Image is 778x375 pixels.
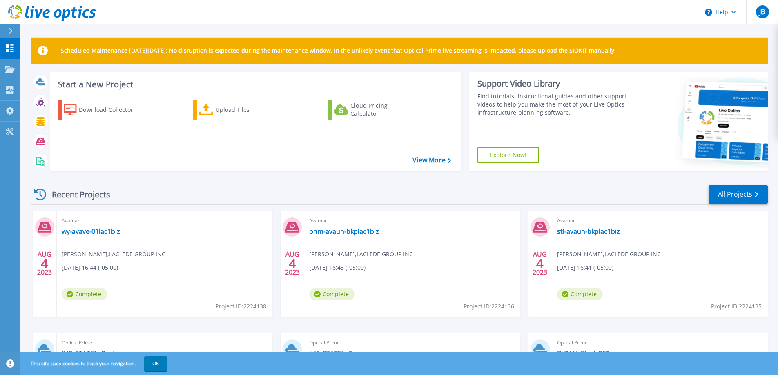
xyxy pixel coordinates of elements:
[41,260,48,267] span: 4
[62,263,118,272] span: [DATE] 16:44 (-05:00)
[193,100,284,120] a: Upload Files
[62,288,107,300] span: Complete
[350,102,416,118] div: Cloud Pricing Calculator
[309,338,515,347] span: Optical Prime
[328,100,419,120] a: Cloud Pricing Calculator
[709,185,768,204] a: All Projects
[62,338,268,347] span: Optical Prime
[62,250,165,259] span: [PERSON_NAME] , LACLEDE GROUP INC
[62,227,120,235] a: wy-avave-01lac1biz
[309,227,379,235] a: bhm-avaun-bkplac1biz
[58,100,149,120] a: Download Collector
[477,147,539,163] a: Explore Now!
[557,227,620,235] a: stl-avaun-bkplac1biz
[557,250,661,259] span: [PERSON_NAME] , LACLEDE GROUP INC
[62,216,268,225] span: Avamar
[477,78,630,89] div: Support Video Library
[464,302,514,311] span: Project ID: 2224136
[31,184,121,204] div: Recent Projects
[37,249,52,278] div: AUG 2023
[412,156,450,164] a: View More
[309,216,515,225] span: Avamar
[22,356,167,371] span: This site uses cookies to track your navigation.
[58,80,450,89] h3: Start a New Project
[79,102,144,118] div: Download Collector
[557,349,610,357] a: BHM VxBlock 350
[216,102,281,118] div: Upload Files
[309,263,366,272] span: [DATE] 16:43 (-05:00)
[216,302,266,311] span: Project ID: 2224138
[557,216,763,225] span: Avamar
[759,9,765,15] span: JB
[536,260,544,267] span: 4
[557,263,613,272] span: [DATE] 16:41 (-05:00)
[557,338,763,347] span: Optical Prime
[309,250,413,259] span: [PERSON_NAME] , LACLEDE GROUP INC
[557,288,603,300] span: Complete
[144,356,167,371] button: OK
[62,349,122,357] a: [US_STATE] vCenter
[532,249,548,278] div: AUG 2023
[711,302,762,311] span: Project ID: 2224135
[61,47,616,54] p: Scheduled Maintenance [DATE][DATE]: No disruption is expected during the maintenance window. In t...
[289,260,296,267] span: 4
[309,349,369,357] a: [US_STATE] vCenter
[309,288,355,300] span: Complete
[477,92,630,117] div: Find tutorials, instructional guides and other support videos to help you make the most of your L...
[285,249,300,278] div: AUG 2023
